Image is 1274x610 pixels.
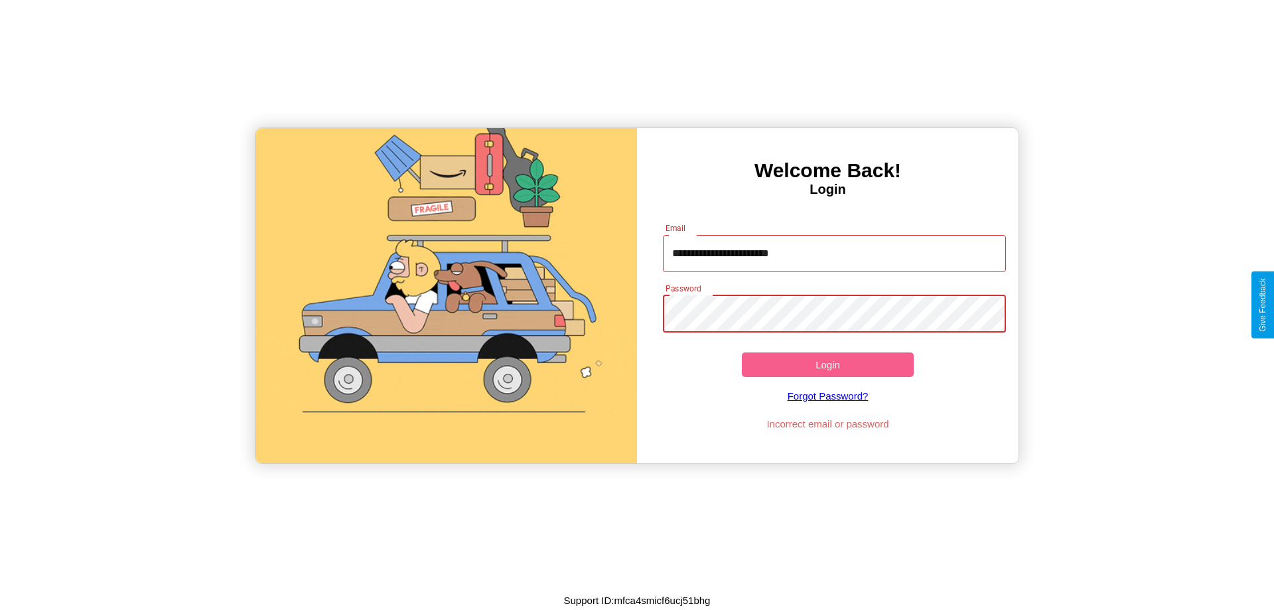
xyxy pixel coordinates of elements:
[666,283,701,294] label: Password
[637,182,1019,197] h4: Login
[637,159,1019,182] h3: Welcome Back!
[255,128,637,463] img: gif
[564,591,711,609] p: Support ID: mfca4smicf6ucj51bhg
[742,352,914,377] button: Login
[1258,278,1267,332] div: Give Feedback
[666,222,686,234] label: Email
[656,415,1000,433] p: Incorrect email or password
[656,377,1000,415] a: Forgot Password?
